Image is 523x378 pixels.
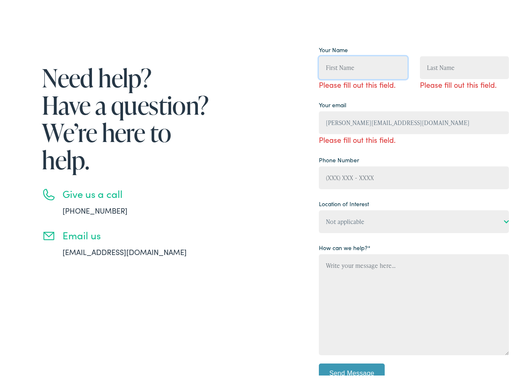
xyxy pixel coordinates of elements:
[420,77,509,88] span: Please fill out this field.
[63,185,212,197] h3: Give us a call
[319,132,509,143] span: Please fill out this field.
[319,197,369,206] label: Location of Interest
[319,77,408,88] span: Please fill out this field.
[63,227,212,239] h3: Email us
[319,241,371,250] label: How can we help?
[319,98,346,107] label: Your email
[319,43,348,52] label: Your Name
[319,54,408,77] input: First Name
[319,109,509,132] input: example@gmail.com
[63,244,187,255] a: [EMAIL_ADDRESS][DOMAIN_NAME]
[63,203,128,213] a: [PHONE_NUMBER]
[319,164,509,187] input: (XXX) XXX - XXXX
[420,54,509,77] input: Last Name
[319,153,359,162] label: Phone Number
[42,62,212,171] h1: Need help? Have a question? We’re here to help.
